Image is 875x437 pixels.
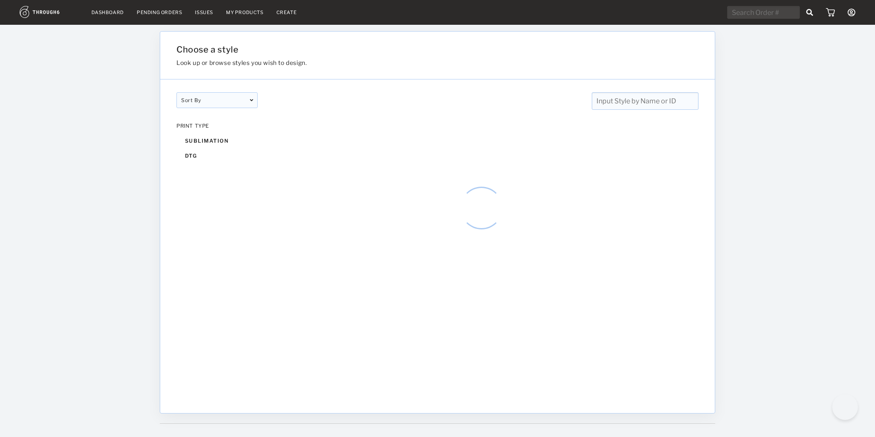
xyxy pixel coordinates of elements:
[832,394,858,420] iframe: Toggle Customer Support
[176,133,258,148] div: sublimation
[592,92,699,110] input: Input Style by Name or ID
[176,123,258,129] div: PRINT TYPE
[276,9,297,15] a: Create
[20,6,79,18] img: logo.1c10ca64.svg
[826,8,835,17] img: icon_cart.dab5cea1.svg
[195,9,213,15] a: Issues
[176,44,611,55] h1: Choose a style
[727,6,800,19] input: Search Order #
[176,148,258,163] div: dtg
[91,9,124,15] a: Dashboard
[176,92,258,108] div: Sort By
[226,9,264,15] a: My Products
[176,59,611,66] h3: Look up or browse styles you wish to design.
[137,9,182,15] a: Pending Orders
